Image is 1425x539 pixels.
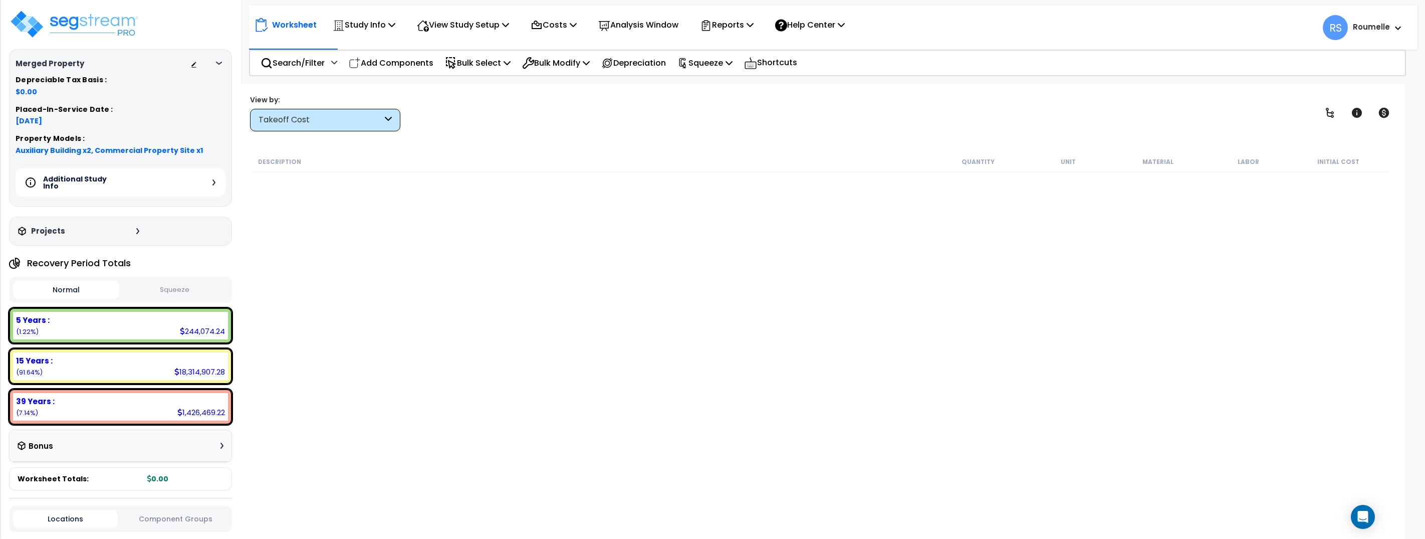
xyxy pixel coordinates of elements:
h5: Property Models : [16,135,225,142]
small: Description [258,158,301,166]
p: View Study Setup [417,18,509,32]
b: 39 Years : [16,396,55,407]
div: 18,314,907.28 [174,367,225,377]
div: Depreciation [596,51,671,75]
small: Labor [1238,158,1259,166]
h3: Bonus [29,442,53,451]
p: Reports [700,18,754,32]
p: Worksheet [272,18,317,32]
h4: Recovery Period Totals [27,258,131,268]
span: Worksheet Totals: [18,474,89,484]
b: 0.00 [147,474,168,484]
h5: Additional Study Info [43,175,113,190]
button: Component Groups [123,513,227,524]
h3: Merged Property [16,59,84,69]
h5: Depreciable Tax Basis : [16,76,225,84]
small: Quantity [962,158,995,166]
b: Roumelle [1353,22,1390,32]
h5: Placed-In-Service Date : [16,106,225,113]
p: Depreciation [601,56,666,70]
p: Squeeze [677,56,733,70]
p: Bulk Select [445,56,511,70]
small: 7.13753839509351% [16,409,38,417]
small: Material [1142,158,1173,166]
button: Normal [13,281,119,299]
p: Bulk Modify [522,56,590,70]
b: 15 Years : [16,355,53,366]
div: Shortcuts [739,51,803,75]
div: Open Intercom Messenger [1351,505,1375,529]
p: Search/Filter [261,56,325,70]
span: Auxiliary Building x2, Commercial Property Site x1 [16,145,225,155]
h3: Projects [31,226,65,236]
p: Study Info [333,18,395,32]
div: 1,426,469.22 [177,407,225,418]
b: 5 Years : [16,315,50,325]
img: logo_pro_r.png [9,9,139,39]
div: 244,074.24 [180,326,225,336]
span: RS [1323,15,1348,40]
span: $0.00 [16,87,225,97]
small: 91.64120198371869% [16,368,43,377]
span: [DATE] [16,116,225,126]
p: Shortcuts [744,56,797,70]
div: View by: [250,95,400,105]
p: Add Components [349,56,433,70]
small: Initial Cost [1317,158,1359,166]
button: Squeeze [122,281,228,299]
div: Add Components [343,51,439,75]
small: Unit [1061,158,1076,166]
p: Analysis Window [598,18,678,32]
p: Help Center [775,18,845,32]
small: 1.2212596211878082% [16,327,39,336]
p: Costs [531,18,577,32]
div: Takeoff Cost [259,114,382,126]
button: Locations [13,510,118,528]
